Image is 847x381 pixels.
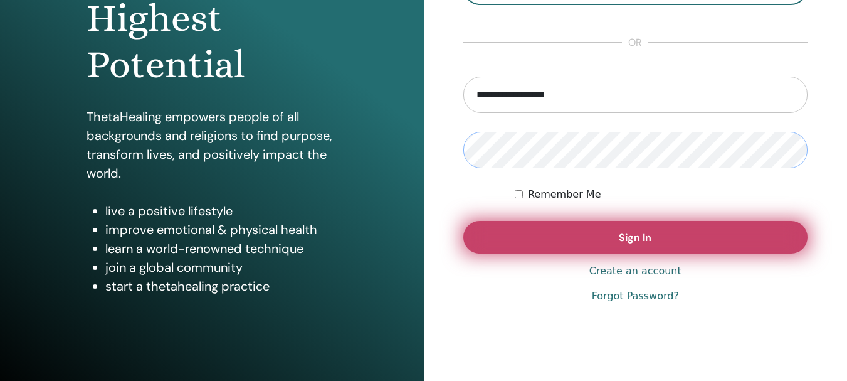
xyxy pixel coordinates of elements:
li: improve emotional & physical health [105,220,337,239]
span: or [622,35,648,50]
li: start a thetahealing practice [105,277,337,296]
li: live a positive lifestyle [105,201,337,220]
label: Remember Me [528,187,601,202]
p: ThetaHealing empowers people of all backgrounds and religions to find purpose, transform lives, a... [87,107,337,183]
a: Create an account [589,264,681,279]
span: Sign In [619,231,651,244]
a: Forgot Password? [592,289,679,304]
li: learn a world-renowned technique [105,239,337,258]
li: join a global community [105,258,337,277]
div: Keep me authenticated indefinitely or until I manually logout [515,187,808,202]
button: Sign In [463,221,808,254]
